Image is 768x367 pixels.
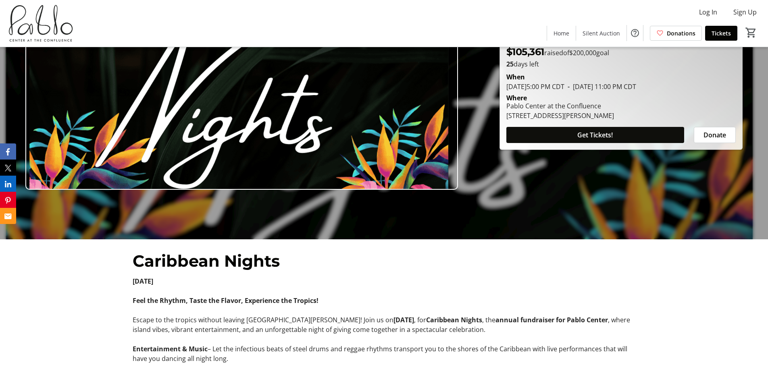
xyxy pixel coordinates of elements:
img: Pablo Center's Logo [5,3,77,44]
button: Cart [744,25,758,40]
span: $200,000 [569,48,596,57]
button: Help [627,25,643,41]
span: - [564,82,573,91]
button: Get Tickets! [506,127,684,143]
span: Sign Up [733,7,757,17]
a: Donations [650,26,702,41]
p: Escape to the tropics without leaving [GEOGRAPHIC_DATA][PERSON_NAME]! Join us on , for , the , wh... [133,315,635,334]
a: Silent Auction [576,26,626,41]
span: Tickets [712,29,731,37]
strong: Entertainment & Music [133,344,208,353]
span: Donations [667,29,695,37]
p: raised of goal [506,45,609,59]
p: – Let the infectious beats of steel drums and reggae rhythms transport you to the shores of the C... [133,344,635,363]
button: Log In [693,6,724,19]
span: Home [554,29,569,37]
div: When [506,72,525,82]
span: Silent Auction [583,29,620,37]
span: 25 [506,60,514,68]
strong: Caribbean Nights [426,315,482,324]
span: [DATE] 11:00 PM CDT [564,82,636,91]
button: Sign Up [727,6,763,19]
a: Tickets [705,26,737,41]
strong: annual fundraiser for Pablo Center [495,315,608,324]
span: Log In [699,7,717,17]
div: Where [506,95,527,101]
a: Home [547,26,576,41]
span: [DATE] 5:00 PM CDT [506,82,564,91]
p: Caribbean Nights [133,249,635,273]
strong: Feel the Rhythm, Taste the Flavor, Experience the Tropics! [133,296,318,305]
p: days left [506,59,736,69]
div: [STREET_ADDRESS][PERSON_NAME] [506,111,614,120]
button: Donate [694,127,736,143]
strong: [DATE] [393,315,414,324]
span: Get Tickets! [577,130,613,140]
span: $105,361 [506,46,544,58]
span: Donate [703,130,726,140]
strong: [DATE] [133,277,153,286]
div: Pablo Center at the Confluence [506,101,614,111]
